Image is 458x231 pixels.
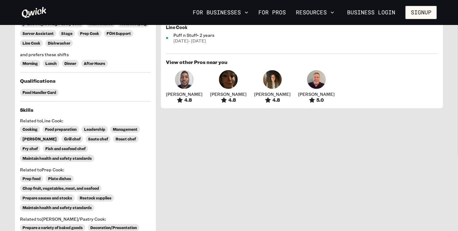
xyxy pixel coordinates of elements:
[342,6,401,19] a: Business Login
[64,61,76,66] span: Dinner
[298,91,335,97] span: [PERSON_NAME]
[173,32,438,38] span: Puff n Stuff • 2 years
[64,137,81,141] span: Grill chef
[22,186,99,191] span: Chop fruit, vegetables, meat, and seafood
[166,91,202,97] span: [PERSON_NAME]
[20,118,151,124] span: Related to Line Cook :
[80,31,99,36] span: Prep Cook
[263,70,282,89] img: Pro headshot
[298,97,335,103] div: 5.0
[22,137,57,141] span: [PERSON_NAME]
[173,38,438,44] span: [DATE] - [DATE]
[219,70,238,89] img: Pro headshot
[293,7,337,18] button: Resources
[20,216,151,222] span: Related to [PERSON_NAME]/Pastry Cook :
[166,59,438,65] h5: View other Pros near you
[22,225,83,230] span: Prepare a variety of baked goods
[20,52,151,57] span: and prefers these shifts
[22,156,92,161] span: Maintain health and safety standards
[48,41,70,46] span: Dishwasher
[166,25,438,30] h6: Line Cook
[88,137,108,141] span: Saute chef
[61,31,72,36] span: Stage
[298,70,335,103] a: Pro headshot[PERSON_NAME]5.0
[20,78,151,84] h5: Qualifications
[116,137,136,141] span: Roast chef
[190,7,251,18] button: For Businesses
[210,97,246,103] div: 4.8
[45,146,86,151] span: Fish and seafood chef
[22,90,56,95] span: Food Handler Card
[22,146,38,151] span: Fry chef
[22,127,37,132] span: Cooking
[175,70,194,89] img: Pro headshot
[20,107,151,113] h5: Skills
[307,70,326,89] img: Pro headshot
[210,91,246,97] span: [PERSON_NAME]
[254,97,291,103] div: 4.8
[84,127,105,132] span: Leadership
[80,196,112,200] span: Restock supplies
[45,61,57,66] span: Lunch
[166,97,202,103] div: 4.8
[90,225,137,230] span: Decoration/Presentation
[22,205,92,210] span: Maintain health and safety standards
[406,6,437,19] button: Signup
[22,41,40,46] span: Line Cook
[20,167,151,173] span: Related to Prep Cook :
[113,127,137,132] span: Management
[254,91,291,97] span: [PERSON_NAME]
[22,196,72,200] span: Prepare sauces and stocks
[22,61,38,66] span: Morning
[166,70,202,103] a: Pro headshot[PERSON_NAME]4.8
[48,176,71,181] span: Plate dishes
[256,7,288,18] a: For Pros
[210,70,246,103] a: Pro headshot[PERSON_NAME]4.8
[254,70,291,103] a: Pro headshot[PERSON_NAME]4.8
[22,176,41,181] span: Prep food
[84,61,105,66] span: After Hours
[107,31,131,36] span: FOH Support
[22,31,54,36] span: Server Assistant
[45,127,77,132] span: Food preparation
